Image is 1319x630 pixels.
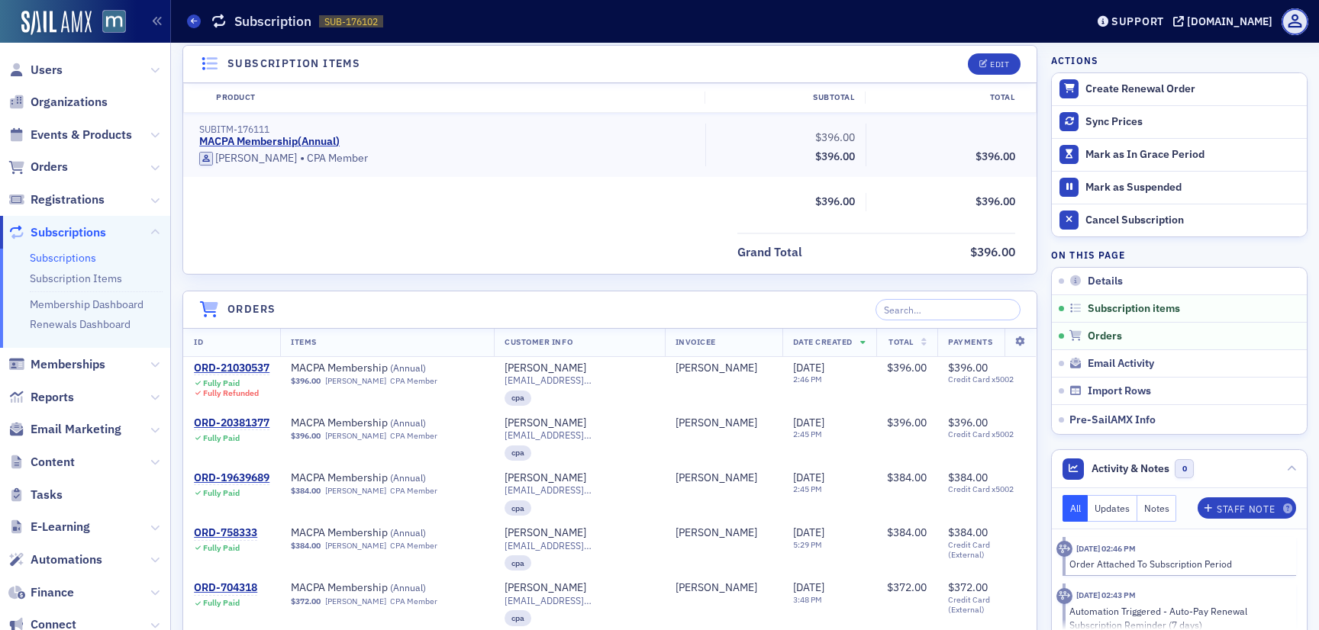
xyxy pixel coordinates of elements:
[676,526,772,540] span: Aman Singh
[325,431,386,441] a: [PERSON_NAME]
[21,11,92,35] a: SailAMX
[30,272,122,285] a: Subscription Items
[705,92,865,104] div: Subtotal
[31,487,63,503] span: Tasks
[676,416,757,430] a: [PERSON_NAME]
[1069,413,1156,426] span: Pre-SailAMX Info
[948,595,1026,615] span: Credit Card (External)
[793,336,853,347] span: Date Created
[505,484,653,496] span: [EMAIL_ADDRESS][PERSON_NAME][DOMAIN_NAME]
[948,336,992,347] span: Payments
[199,135,340,149] a: MACPA Membership(Annual)
[291,596,321,606] span: $372.00
[676,581,772,595] span: Aman Singh
[291,336,317,347] span: Items
[505,336,572,347] span: Customer Info
[676,362,772,375] span: Aman Singh
[390,596,437,606] div: CPA Member
[390,431,437,441] div: CPA Member
[31,94,108,111] span: Organizations
[291,581,483,595] a: MACPA Membership (Annual)
[30,251,96,265] a: Subscriptions
[203,378,240,388] div: Fully Paid
[505,595,653,606] span: [EMAIL_ADDRESS][PERSON_NAME][DOMAIN_NAME]
[1187,14,1272,28] div: [DOMAIN_NAME]
[793,429,822,439] time: 2:45 PM
[390,541,437,551] div: CPA Member
[505,391,531,406] div: cpa
[30,317,131,331] a: Renewals Dashboard
[291,362,483,375] a: MACPA Membership (Annual)
[31,584,74,601] span: Finance
[291,471,483,485] span: MACPA Membership
[676,362,757,375] a: [PERSON_NAME]
[887,526,927,539] span: $384.00
[194,581,257,595] a: ORD-704318
[8,421,121,438] a: Email Marketing
[390,416,426,429] span: ( Annual )
[102,10,126,34] img: SailAMX
[390,376,437,386] div: CPA Member
[8,94,108,111] a: Organizations
[815,130,855,144] span: $396.00
[1052,105,1307,138] button: Sync Prices
[1088,302,1180,316] span: Subscription items
[1088,384,1151,398] span: Import Rows
[676,526,757,540] div: [PERSON_NAME]
[203,543,240,553] div: Fully Paid
[194,416,269,430] a: ORD-20381377
[194,471,269,485] div: ORD-19639689
[31,389,74,406] span: Reports
[1056,588,1072,604] div: Activity
[887,580,927,594] span: $372.00
[505,362,586,375] a: [PERSON_NAME]
[227,56,360,72] h4: Subscription items
[1069,557,1285,571] div: Order Attached To Subscription Period
[194,362,269,375] a: ORD-21030537
[1088,329,1122,343] span: Orders
[1085,115,1299,129] div: Sync Prices
[737,243,802,262] div: Grand Total
[1051,248,1308,262] h4: On this page
[887,471,927,484] span: $384.00
[505,416,586,430] div: [PERSON_NAME]
[1111,14,1164,28] div: Support
[1056,541,1072,557] div: Activity
[291,416,483,430] span: MACPA Membership
[505,374,653,386] span: [EMAIL_ADDRESS][PERSON_NAME][DOMAIN_NAME]
[948,526,988,539] span: $384.00
[390,362,426,374] span: ( Annual )
[793,361,824,374] span: [DATE]
[793,526,824,539] span: [DATE]
[793,594,822,605] time: 3:48 PM
[8,62,63,79] a: Users
[31,62,63,79] span: Users
[793,416,824,429] span: [DATE]
[505,555,531,571] div: cpa
[291,526,483,540] span: MACPA Membership
[1052,171,1307,204] button: Mark as Suspended
[505,610,531,625] div: cpa
[948,484,1026,494] span: Credit Card x5002
[199,151,695,166] div: CPA Member
[194,526,257,540] div: ORD-758333
[31,224,106,241] span: Subscriptions
[291,486,321,496] span: $384.00
[1175,459,1194,478] span: 0
[793,471,824,484] span: [DATE]
[203,488,240,498] div: Fully Paid
[325,541,386,551] a: [PERSON_NAME]
[676,336,716,347] span: Invoicee
[8,224,106,241] a: Subscriptions
[1085,214,1299,227] div: Cancel Subscription
[793,374,822,384] time: 2:46 PM
[1051,53,1098,67] h4: Actions
[8,519,90,535] a: E-Learning
[390,471,426,484] span: ( Annual )
[30,297,144,311] a: Membership Dashboard
[31,191,105,208] span: Registrations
